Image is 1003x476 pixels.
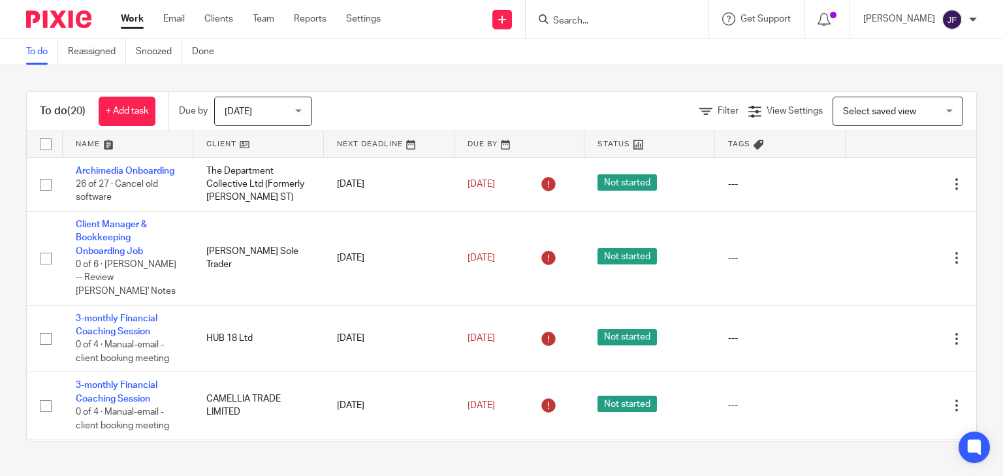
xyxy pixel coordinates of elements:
a: Team [253,12,274,25]
div: --- [728,332,833,345]
p: [PERSON_NAME] [863,12,935,25]
a: 3-monthly Financial Coaching Session [76,381,157,403]
span: [DATE] [468,180,495,189]
td: The Department Collective Ltd (Formerly [PERSON_NAME] ST) [193,157,324,211]
td: HUB 18 Ltd [193,305,324,372]
a: Work [121,12,144,25]
a: To do [26,39,58,65]
a: Archimedia Onboarding [76,167,174,176]
p: Due by [179,104,208,118]
span: [DATE] [225,107,252,116]
img: Pixie [26,10,91,28]
td: [DATE] [324,211,454,305]
span: 0 of 4 · Manual-email - client booking meeting [76,407,169,430]
a: Reports [294,12,326,25]
td: [DATE] [324,157,454,211]
div: --- [728,178,833,191]
td: CAMELLIA TRADE LIMITED [193,372,324,439]
a: Email [163,12,185,25]
div: --- [728,399,833,412]
a: Clients [204,12,233,25]
div: --- [728,251,833,264]
td: [DATE] [324,305,454,372]
span: 0 of 4 · Manual-email - client booking meeting [76,341,169,364]
img: svg%3E [942,9,963,30]
a: Reassigned [68,39,126,65]
span: View Settings [767,106,823,116]
a: + Add task [99,97,155,126]
a: Client Manager & Bookkeeping Onboarding Job [76,220,147,256]
td: [PERSON_NAME] Sole Trader [193,211,324,305]
a: 3-monthly Financial Coaching Session [76,314,157,336]
span: Filter [718,106,739,116]
span: Get Support [740,14,791,24]
span: (20) [67,106,86,116]
span: Select saved view [843,107,916,116]
span: [DATE] [468,401,495,410]
span: Not started [597,174,657,191]
a: Settings [346,12,381,25]
h1: To do [40,104,86,118]
span: [DATE] [468,334,495,343]
span: Not started [597,396,657,412]
a: Snoozed [136,39,182,65]
td: [DATE] [324,372,454,439]
span: 0 of 6 · [PERSON_NAME] -- Review [PERSON_NAME]' Notes [76,260,176,296]
span: Tags [728,140,750,148]
input: Search [552,16,669,27]
a: Done [192,39,224,65]
span: Not started [597,329,657,345]
span: Not started [597,248,657,264]
span: [DATE] [468,253,495,262]
span: 26 of 27 · Cancel old software [76,180,158,202]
